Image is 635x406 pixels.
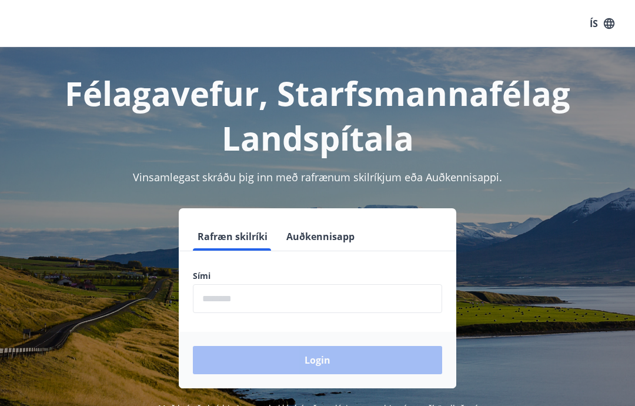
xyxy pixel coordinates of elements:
button: Rafræn skilríki [193,222,272,251]
h1: Félagavefur, Starfsmannafélag Landspítala [14,71,621,160]
span: Vinsamlegast skráðu þig inn með rafrænum skilríkjum eða Auðkennisappi. [133,170,502,184]
button: Auðkennisapp [282,222,359,251]
button: ÍS [583,13,621,34]
label: Sími [193,270,442,282]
